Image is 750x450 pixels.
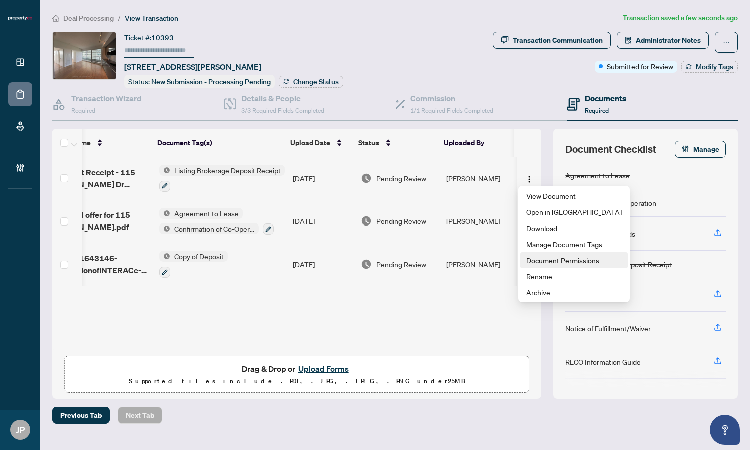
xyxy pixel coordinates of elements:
[16,423,25,437] span: JP
[442,243,517,286] td: [PERSON_NAME]
[159,208,274,235] button: Status IconAgreement to LeaseStatus IconConfirmation of Co-Operation
[526,271,622,282] span: Rename
[118,12,121,24] li: /
[49,252,151,276] span: 1756391643146-WebversionofINTERACe-Transfernotificatio.pdf
[354,129,440,157] th: Status
[53,32,116,79] img: IMG-C12289018_1.jpg
[526,239,622,250] span: Manage Document Tags
[159,165,285,192] button: Status IconListing Brokerage Deposit Receipt
[151,77,271,86] span: New Submission - Processing Pending
[607,61,673,72] span: Submitted for Review
[358,137,379,148] span: Status
[361,259,372,270] img: Document Status
[585,92,626,104] h4: Documents
[151,33,174,42] span: 10393
[525,175,533,183] img: Logo
[159,208,170,219] img: Status Icon
[286,129,354,157] th: Upload Date
[585,107,609,114] span: Required
[361,215,372,227] img: Document Status
[60,407,102,423] span: Previous Tab
[159,223,170,234] img: Status Icon
[124,75,275,88] div: Status:
[410,107,493,114] span: 1/1 Required Fields Completed
[376,259,426,270] span: Pending Review
[710,415,740,445] button: Open asap
[65,356,529,393] span: Drag & Drop orUpload FormsSupported files include .PDF, .JPG, .JPEG, .PNG under25MB
[565,170,630,181] div: Agreement to Lease
[526,222,622,234] span: Download
[526,190,622,201] span: View Document
[675,141,726,158] button: Manage
[289,157,357,200] td: [DATE]
[410,92,493,104] h4: Commission
[241,92,324,104] h4: Details & People
[241,107,324,114] span: 3/3 Required Fields Completed
[376,173,426,184] span: Pending Review
[290,137,330,148] span: Upload Date
[63,14,114,23] span: Deal Processing
[513,32,603,48] div: Transaction Communication
[170,223,259,234] span: Confirmation of Co-Operation
[159,251,170,262] img: Status Icon
[71,107,95,114] span: Required
[526,206,622,217] span: Open in [GEOGRAPHIC_DATA]
[49,209,151,233] span: accepted offer for 115 [PERSON_NAME].pdf
[696,63,733,70] span: Modify Tags
[565,356,641,367] div: RECO Information Guide
[289,200,357,243] td: [DATE]
[636,32,701,48] span: Administrator Notes
[49,166,151,190] span: 4 Deposit Receipt - 115 [PERSON_NAME] Dr 705.pdf
[293,78,339,85] span: Change Status
[440,129,515,157] th: Uploaded By
[52,15,59,22] span: home
[289,243,357,286] td: [DATE]
[295,362,352,375] button: Upload Forms
[623,12,738,24] article: Transaction saved a few seconds ago
[681,61,738,73] button: Modify Tags
[442,200,517,243] td: [PERSON_NAME]
[617,32,709,49] button: Administrator Notes
[124,32,174,43] div: Ticket #:
[52,407,110,424] button: Previous Tab
[242,362,352,375] span: Drag & Drop or
[565,323,651,334] div: Notice of Fulfillment/Waiver
[521,170,537,186] button: Logo
[71,92,142,104] h4: Transaction Wizard
[153,129,286,157] th: Document Tag(s)
[565,142,656,156] span: Document Checklist
[8,15,32,21] img: logo
[170,165,285,176] span: Listing Brokerage Deposit Receipt
[170,208,243,219] span: Agreement to Lease
[493,32,611,49] button: Transaction Communication
[361,173,372,184] img: Document Status
[71,375,523,387] p: Supported files include .PDF, .JPG, .JPEG, .PNG under 25 MB
[526,287,622,298] span: Archive
[376,215,426,227] span: Pending Review
[159,251,228,278] button: Status IconCopy of Deposit
[693,141,719,157] span: Manage
[43,129,153,157] th: (3) File Name
[118,407,162,424] button: Next Tab
[125,14,178,23] span: View Transaction
[124,61,261,73] span: [STREET_ADDRESS][PERSON_NAME]
[442,157,517,200] td: [PERSON_NAME]
[526,255,622,266] span: Document Permissions
[170,251,228,262] span: Copy of Deposit
[625,37,632,44] span: solution
[723,39,730,46] span: ellipsis
[279,76,343,88] button: Change Status
[159,165,170,176] img: Status Icon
